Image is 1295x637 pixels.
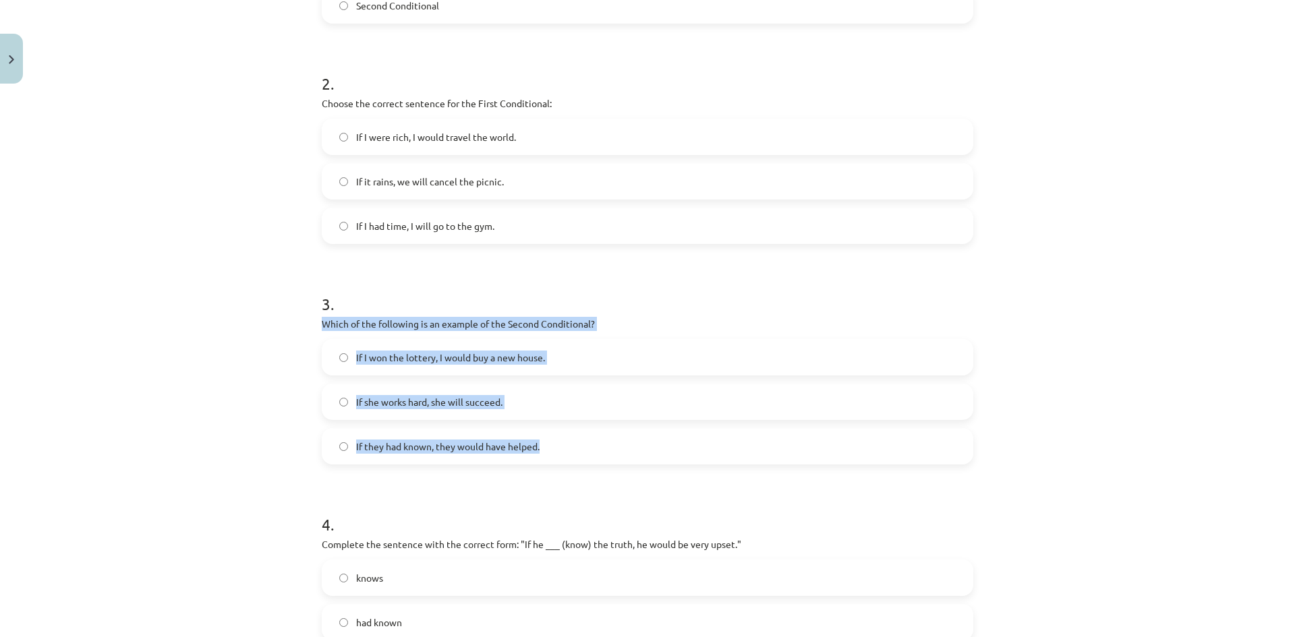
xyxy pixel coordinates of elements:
[356,175,504,189] span: If it rains, we will cancel the picnic.
[339,574,348,582] input: knows
[322,96,973,111] p: Choose the correct sentence for the First Conditional:
[356,439,540,454] span: If they had known, they would have helped.
[339,222,348,231] input: If I had time, I will go to the gym.
[356,615,402,630] span: had known
[322,271,973,313] h1: 3 .
[339,177,348,186] input: If it rains, we will cancel the picnic.
[339,398,348,406] input: If she works hard, she will succeed.
[356,351,545,365] span: If I won the lottery, I would buy a new house.
[356,571,383,585] span: knows
[339,1,348,10] input: Second Conditional
[356,130,516,144] span: If I were rich, I would travel the world.
[322,537,973,551] p: Complete the sentence with the correct form: "If he ___ (know) the truth, he would be very upset."
[339,353,348,362] input: If I won the lottery, I would buy a new house.
[339,618,348,627] input: had known
[322,51,973,92] h1: 2 .
[356,219,494,233] span: If I had time, I will go to the gym.
[339,133,348,142] input: If I were rich, I would travel the world.
[322,317,973,331] p: Which of the following is an example of the Second Conditional?
[356,395,502,409] span: If she works hard, she will succeed.
[322,491,973,533] h1: 4 .
[9,55,14,64] img: icon-close-lesson-0947bae3869378f0d4975bcd49f059093ad1ed9edebbc8119c70593378902aed.svg
[339,442,348,451] input: If they had known, they would have helped.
